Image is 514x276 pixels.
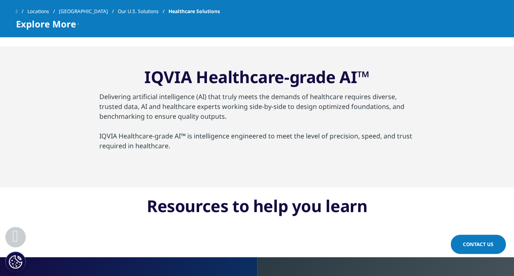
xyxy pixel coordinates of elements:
a: Our U.S. Solutions [118,4,168,19]
h2: Resources to help you learn [6,196,508,216]
a: [GEOGRAPHIC_DATA] [59,4,118,19]
h2: IQVIA Healthcare-grade AI™ [144,67,370,92]
span: Healthcare Solutions [168,4,220,19]
a: Locations [27,4,59,19]
span: Explore More [16,19,76,29]
button: Cookies Settings [5,251,26,272]
a: Contact Us [451,235,506,254]
p: IQVIA Healthcare-grade AI™ is intelligence engineered to meet the level of precision, speed, and ... [99,131,415,151]
span: Contact Us [463,241,494,248]
p: Delivering artificial intelligence (AI) that truly meets the demands of healthcare requires diver... [99,92,415,121]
